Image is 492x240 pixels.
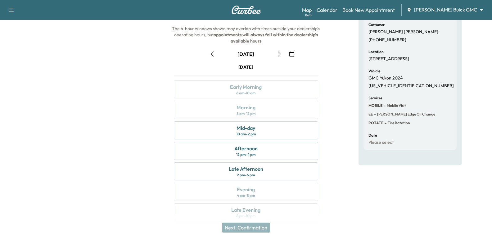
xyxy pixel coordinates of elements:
[368,29,438,35] p: [PERSON_NAME] [PERSON_NAME]
[236,132,256,137] div: 10 am - 2 pm
[368,69,380,73] h6: Vehicle
[229,165,263,173] div: Late Afternoon
[382,102,386,109] span: -
[172,7,321,44] span: The arrival window the night before the service date. The 4-hour windows shown may overlap with t...
[237,124,255,132] div: Mid-day
[386,103,406,108] span: Mobile Visit
[368,56,409,62] p: [STREET_ADDRESS]
[305,13,312,17] div: Beta
[368,112,373,117] span: EE
[368,37,406,43] p: [PHONE_NUMBER]
[368,134,377,137] h6: Date
[342,6,395,14] a: Book New Appointment
[237,51,254,57] div: [DATE]
[368,140,394,145] p: Please select
[414,6,477,13] span: [PERSON_NAME] Buick GMC
[234,145,258,152] div: Afternoon
[368,83,454,89] p: [US_VEHICLE_IDENTIFICATION_NUMBER]
[214,32,319,44] b: appointments will always fall within the dealership's available hours
[368,23,385,27] h6: Customer
[236,152,255,157] div: 12 pm - 4 pm
[386,120,410,125] span: Tire rotation
[376,112,435,117] span: Ewing Edge Oil Change
[238,64,253,70] div: [DATE]
[368,103,382,108] span: MOBILE
[231,6,261,14] img: Curbee Logo
[237,173,255,178] div: 2 pm - 6 pm
[368,75,403,81] p: GMC Yukon 2024
[368,96,382,100] h6: Services
[302,6,312,14] a: MapBeta
[368,120,383,125] span: ROTATE
[383,120,386,126] span: -
[368,50,384,54] h6: Location
[317,6,337,14] a: Calendar
[373,111,376,117] span: -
